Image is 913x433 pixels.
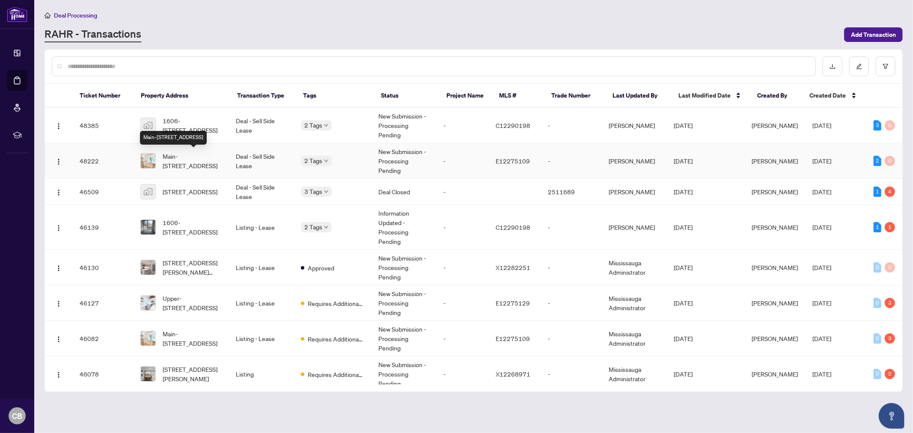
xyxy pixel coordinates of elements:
[874,156,881,166] div: 2
[851,28,896,42] span: Add Transaction
[52,332,65,345] button: Logo
[813,157,832,165] span: [DATE]
[141,331,155,346] img: thumbnail-img
[304,187,322,196] span: 3 Tags
[752,188,798,196] span: [PERSON_NAME]
[73,84,134,108] th: Ticket Number
[163,365,222,383] span: [STREET_ADDRESS][PERSON_NAME]
[844,27,903,42] button: Add Transaction
[874,298,881,308] div: 0
[437,356,489,392] td: -
[885,262,895,273] div: 0
[55,123,62,130] img: Logo
[885,222,895,232] div: 1
[752,122,798,129] span: [PERSON_NAME]
[874,120,881,130] div: 3
[541,285,602,321] td: -
[141,220,155,234] img: thumbnail-img
[230,84,296,108] th: Transaction Type
[674,223,693,231] span: [DATE]
[541,108,602,143] td: -
[55,265,62,272] img: Logo
[856,63,862,69] span: edit
[372,108,437,143] td: New Submission - Processing Pending
[229,143,294,179] td: Deal - Sell Side Lease
[229,108,294,143] td: Deal - Sell Side Lease
[437,143,489,179] td: -
[606,84,672,108] th: Last Updated By
[823,56,842,76] button: download
[372,285,437,321] td: New Submission - Processing Pending
[541,321,602,356] td: -
[73,250,134,285] td: 46130
[73,356,134,392] td: 46078
[602,250,667,285] td: Mississauga Administrator
[73,179,134,205] td: 46509
[885,298,895,308] div: 3
[229,285,294,321] td: Listing - Lease
[496,157,530,165] span: E12275109
[141,118,155,133] img: thumbnail-img
[813,223,832,231] span: [DATE]
[304,156,322,166] span: 2 Tags
[73,321,134,356] td: 46082
[45,12,51,18] span: home
[229,205,294,250] td: Listing - Lease
[7,6,27,22] img: logo
[141,260,155,275] img: thumbnail-img
[541,205,602,250] td: -
[437,285,489,321] td: -
[55,371,62,378] img: Logo
[602,205,667,250] td: [PERSON_NAME]
[54,12,97,19] span: Deal Processing
[437,321,489,356] td: -
[55,158,62,165] img: Logo
[52,367,65,381] button: Logo
[492,84,545,108] th: MLS #
[876,56,895,76] button: filter
[803,84,864,108] th: Created Date
[437,179,489,205] td: -
[752,157,798,165] span: [PERSON_NAME]
[324,123,328,128] span: down
[229,321,294,356] td: Listing - Lease
[813,370,832,378] span: [DATE]
[73,143,134,179] td: 48222
[55,336,62,343] img: Logo
[678,91,731,100] span: Last Modified Date
[674,122,693,129] span: [DATE]
[874,222,881,232] div: 1
[12,410,22,422] span: CB
[674,264,693,271] span: [DATE]
[308,370,363,379] span: Requires Additional Docs
[541,250,602,285] td: -
[163,258,222,277] span: [STREET_ADDRESS][PERSON_NAME][PERSON_NAME]
[496,122,530,129] span: C12290198
[496,264,530,271] span: X12282251
[141,184,155,199] img: thumbnail-img
[541,356,602,392] td: -
[308,299,363,308] span: Requires Additional Docs
[674,188,693,196] span: [DATE]
[810,91,846,100] span: Created Date
[750,84,803,108] th: Created By
[879,403,904,429] button: Open asap
[52,296,65,310] button: Logo
[52,119,65,132] button: Logo
[163,151,222,170] span: Main-[STREET_ADDRESS]
[372,179,437,205] td: Deal Closed
[163,187,217,196] span: [STREET_ADDRESS]
[52,154,65,168] button: Logo
[141,296,155,310] img: thumbnail-img
[73,205,134,250] td: 46139
[52,261,65,274] button: Logo
[874,187,881,197] div: 1
[141,367,155,381] img: thumbnail-img
[813,264,832,271] span: [DATE]
[674,299,693,307] span: [DATE]
[55,189,62,196] img: Logo
[752,299,798,307] span: [PERSON_NAME]
[73,108,134,143] td: 48385
[602,143,667,179] td: [PERSON_NAME]
[602,356,667,392] td: Mississauga Administrator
